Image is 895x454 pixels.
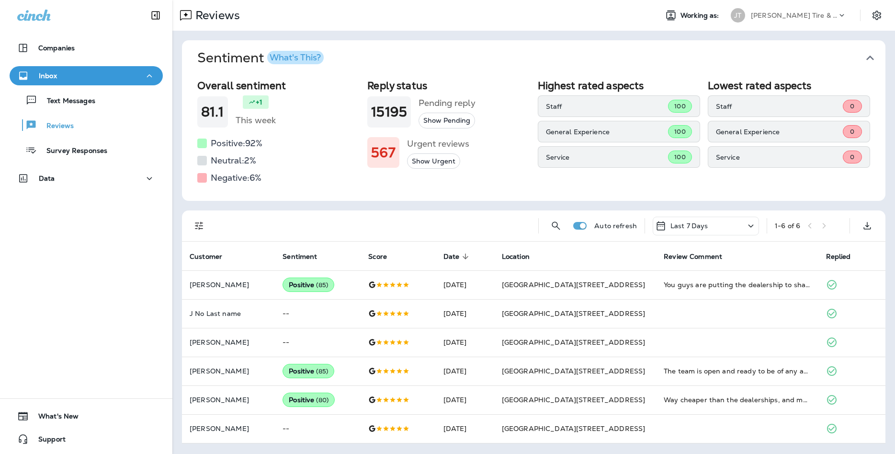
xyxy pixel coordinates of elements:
[670,222,708,230] p: Last 7 Days
[546,153,668,161] p: Service
[182,76,885,201] div: SentimentWhat's This?
[37,147,107,156] p: Survey Responses
[283,253,317,261] span: Sentiment
[443,252,472,261] span: Date
[256,97,262,107] p: +1
[39,72,57,80] p: Inbox
[29,412,79,424] span: What's New
[751,12,837,19] p: [PERSON_NAME] Tire & Auto
[502,253,530,261] span: Location
[674,102,685,110] span: 100
[716,128,843,136] p: General Experience
[10,140,163,160] button: Survey Responses
[850,102,854,110] span: 0
[436,414,494,443] td: [DATE]
[716,153,843,161] p: Service
[502,367,646,375] span: [GEOGRAPHIC_DATA][STREET_ADDRESS]
[190,310,267,317] p: J No Last name
[142,6,169,25] button: Collapse Sidebar
[192,8,240,23] p: Reviews
[275,414,361,443] td: --
[546,128,668,136] p: General Experience
[10,90,163,110] button: Text Messages
[502,338,646,347] span: [GEOGRAPHIC_DATA][STREET_ADDRESS]
[10,169,163,188] button: Data
[236,113,276,128] h5: This week
[211,153,256,168] h5: Neutral: 2 %
[190,253,222,261] span: Customer
[190,40,893,76] button: SentimentWhat's This?
[419,95,476,111] h5: Pending reply
[371,145,395,161] h1: 567
[275,299,361,328] td: --
[211,136,262,151] h5: Positive: 92 %
[850,128,854,136] span: 0
[37,122,74,131] p: Reviews
[664,253,722,261] span: Review Comment
[436,328,494,357] td: [DATE]
[283,364,334,378] div: Positive
[197,80,360,92] h2: Overall sentiment
[407,153,460,169] button: Show Urgent
[664,395,810,405] div: Way cheaper than the dealerships, and more services for actually reasonable expectations.
[502,309,646,318] span: [GEOGRAPHIC_DATA][STREET_ADDRESS]
[502,424,646,433] span: [GEOGRAPHIC_DATA][STREET_ADDRESS]
[546,216,566,235] button: Search Reviews
[502,396,646,404] span: [GEOGRAPHIC_DATA][STREET_ADDRESS]
[664,366,810,376] div: The team is open and ready to be of any assistance. They are trustworthy, knowledgeable and will ...
[680,12,721,20] span: Working as:
[850,153,854,161] span: 0
[29,435,66,447] span: Support
[190,367,267,375] p: [PERSON_NAME]
[664,252,735,261] span: Review Comment
[368,252,399,261] span: Score
[546,103,668,110] p: Staff
[858,216,877,235] button: Export as CSV
[716,103,843,110] p: Staff
[190,252,235,261] span: Customer
[10,430,163,449] button: Support
[190,281,267,289] p: [PERSON_NAME]
[664,280,810,290] div: You guys are putting the dealership to shame! First, in addition to taking care of my auto needs ...
[190,216,209,235] button: Filters
[868,7,885,24] button: Settings
[10,407,163,426] button: What's New
[436,357,494,385] td: [DATE]
[190,338,267,346] p: [PERSON_NAME]
[371,104,407,120] h1: 15195
[10,38,163,58] button: Companies
[39,175,55,182] p: Data
[283,252,329,261] span: Sentiment
[316,281,328,289] span: ( 85 )
[197,50,324,66] h1: Sentiment
[436,385,494,414] td: [DATE]
[190,425,267,432] p: [PERSON_NAME]
[443,253,460,261] span: Date
[436,299,494,328] td: [DATE]
[826,252,863,261] span: Replied
[283,278,334,292] div: Positive
[826,253,851,261] span: Replied
[38,44,75,52] p: Companies
[502,280,646,289] span: [GEOGRAPHIC_DATA][STREET_ADDRESS]
[594,222,637,230] p: Auto refresh
[275,328,361,357] td: --
[674,128,685,136] span: 100
[37,97,95,106] p: Text Messages
[316,367,328,375] span: ( 85 )
[674,153,685,161] span: 100
[407,136,469,151] h5: Urgent reviews
[368,253,387,261] span: Score
[419,113,475,128] button: Show Pending
[201,104,224,120] h1: 81.1
[190,396,267,404] p: [PERSON_NAME]
[270,53,321,62] div: What's This?
[10,115,163,135] button: Reviews
[211,170,261,186] h5: Negative: 6 %
[316,396,329,404] span: ( 80 )
[267,51,324,64] button: What's This?
[502,252,542,261] span: Location
[708,80,870,92] h2: Lowest rated aspects
[775,222,800,230] div: 1 - 6 of 6
[283,393,335,407] div: Positive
